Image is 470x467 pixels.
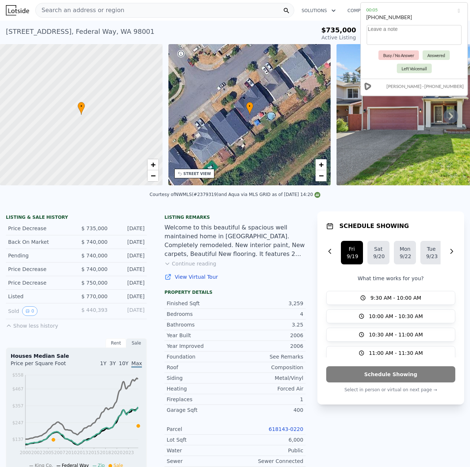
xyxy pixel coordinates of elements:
[100,450,111,455] tspan: 2018
[12,386,24,392] tspan: $467
[65,450,77,455] tspan: 2010
[8,252,71,259] div: Pending
[326,275,455,282] p: What time works for you?
[369,313,423,320] span: 10:00 AM - 10:30 AM
[8,306,71,316] div: Sold
[235,406,303,414] div: 400
[326,346,455,360] button: 11:00 AM - 11:30 AM
[81,266,107,272] span: $ 740,000
[420,241,442,264] button: Tue9/23
[8,293,71,300] div: Listed
[167,436,235,443] div: Lot Sqft
[150,171,155,180] span: −
[235,374,303,382] div: Metal/Vinyl
[8,238,71,246] div: Back On Market
[167,364,235,371] div: Roof
[119,360,128,366] span: 10Y
[36,6,124,15] span: Search an address or region
[373,253,384,260] div: 9/20
[370,294,421,302] span: 9:30 AM - 10:00 AM
[269,426,303,432] a: 618143-0220
[111,450,123,455] tspan: 2020
[54,450,65,455] tspan: 2007
[235,300,303,307] div: 3,259
[321,26,356,34] span: $735,000
[235,457,303,465] div: Sewer Connected
[77,450,88,455] tspan: 2013
[167,425,235,433] div: Parcel
[113,293,145,300] div: [DATE]
[235,447,303,454] div: Public
[321,35,356,40] span: Active Listing
[43,450,54,455] tspan: 2005
[167,396,235,403] div: Fireplaces
[100,360,106,366] span: 1Y
[147,170,159,181] a: Zoom out
[235,396,303,403] div: 1
[78,102,85,115] div: •
[246,102,253,115] div: •
[235,310,303,318] div: 4
[6,26,154,37] div: [STREET_ADDRESS] , Federal Way , WA 98001
[326,309,455,323] button: 10:00 AM - 10:30 AM
[164,223,305,259] div: Welcome to this beautiful & spacious well maintained home in [GEOGRAPHIC_DATA]. Completely remode...
[147,159,159,170] a: Zoom in
[20,450,31,455] tspan: 2000
[319,171,324,180] span: −
[296,4,342,17] button: Solutions
[78,103,85,110] span: •
[113,306,145,316] div: [DATE]
[6,5,29,15] img: Lotside
[167,321,235,328] div: Bathrooms
[369,331,423,338] span: 10:30 AM - 11:00 AM
[167,385,235,392] div: Heating
[235,353,303,360] div: See Remarks
[235,321,303,328] div: 3.25
[22,306,38,316] button: View historical data
[426,245,437,253] div: Tue
[126,338,147,348] div: Sale
[167,332,235,339] div: Year Built
[12,437,24,442] tspan: $137
[110,360,116,366] span: 3Y
[81,225,107,231] span: $ 735,000
[106,338,126,348] div: Rent
[184,171,211,177] div: STREET VIEW
[113,238,145,246] div: [DATE]
[167,447,235,454] div: Water
[150,160,155,169] span: +
[164,260,216,267] button: Continue reading
[347,253,357,260] div: 9/19
[8,279,71,286] div: Price Decrease
[426,253,437,260] div: 9/23
[235,342,303,350] div: 2006
[8,265,71,273] div: Price Decrease
[12,372,24,378] tspan: $558
[342,4,384,17] button: Company
[367,241,389,264] button: Sat9/20
[167,374,235,382] div: Siding
[167,406,235,414] div: Garage Sqft
[150,192,320,197] div: Courtesy of NWMLS (#2379319) and Aqua via MLS GRID as of [DATE] 14:20
[167,457,235,465] div: Sewer
[326,385,455,394] p: Select in person or virtual on next page →
[326,328,455,342] button: 10:30 AM - 11:00 AM
[81,253,107,259] span: $ 740,000
[164,289,305,295] div: Property details
[394,241,416,264] button: Mon9/22
[167,300,235,307] div: Finished Sqft
[369,349,423,357] span: 11:00 AM - 11:30 AM
[81,239,107,245] span: $ 740,000
[12,403,24,409] tspan: $357
[164,214,305,220] div: Listing remarks
[167,342,235,350] div: Year Improved
[113,225,145,232] div: [DATE]
[81,293,107,299] span: $ 770,000
[400,245,410,253] div: Mon
[319,160,324,169] span: +
[123,450,134,455] tspan: 2023
[400,253,410,260] div: 9/22
[11,352,142,360] div: Houses Median Sale
[347,245,357,253] div: Fri
[113,279,145,286] div: [DATE]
